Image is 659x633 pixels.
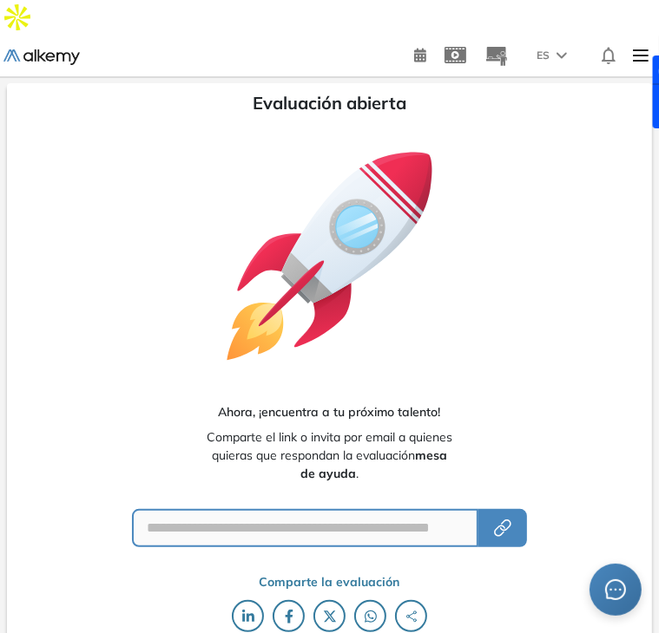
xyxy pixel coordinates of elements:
[605,579,626,600] span: message
[253,90,406,116] span: Evaluación abierta
[626,38,656,73] img: Menu
[260,573,400,591] span: Comparte la evaluación
[204,428,455,483] span: Comparte el link o invita por email a quienes quieras que respondan la evaluación .
[3,49,80,65] img: Logo
[537,48,550,63] span: ES
[219,403,441,421] span: Ahora, ¡encuentra a tu próximo talento!
[557,52,567,59] img: arrow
